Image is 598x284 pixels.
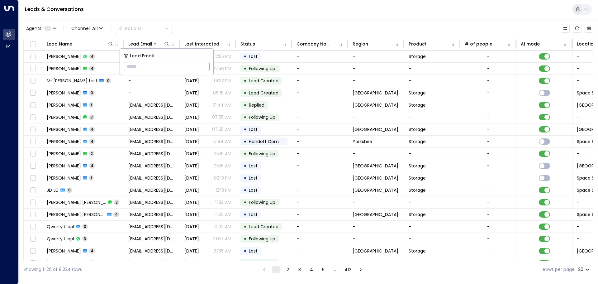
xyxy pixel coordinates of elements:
[487,126,490,132] div: -
[348,233,404,245] td: -
[404,111,460,123] td: -
[561,24,570,33] button: Customize
[23,24,59,33] button: Agents1
[244,185,247,195] div: •
[244,100,247,110] div: •
[47,102,81,108] span: Akhil Kumar
[106,78,111,83] span: 0
[213,90,231,96] p: 06:18 AM
[249,211,258,218] span: Lost
[409,40,427,48] div: Product
[29,126,37,133] span: Toggle select row
[353,163,398,169] span: Birmingham
[212,114,231,120] p: 07:55 AM
[292,136,348,147] td: -
[487,90,490,96] div: -
[113,212,119,217] span: 4
[240,40,255,48] div: Status
[249,236,275,242] span: Following Up
[244,209,247,220] div: •
[521,40,540,48] div: AI mode
[292,245,348,257] td: -
[184,138,199,145] span: Jul 28, 2025
[128,40,152,48] div: Lead Email
[128,138,175,145] span: 10jack.brownmain@gmail.com
[128,40,170,48] div: Lead Email
[244,51,247,62] div: •
[47,151,81,157] span: Leo Nolan
[249,248,258,254] span: Lost
[89,90,95,95] span: 0
[249,78,278,84] span: Lead Created
[244,75,247,86] div: •
[487,53,490,60] div: -
[348,257,404,269] td: -
[47,163,81,169] span: Leo Nolan
[47,175,81,181] span: Charlotte Henry
[128,236,175,242] span: 123menow96@gmail.com
[47,199,106,205] span: Kathryn Kathryn
[89,260,94,266] span: 2
[89,151,94,156] span: 2
[249,151,275,157] span: Following Up
[292,196,348,208] td: -
[465,40,492,48] div: # of people
[249,102,264,108] span: Replied
[292,233,348,245] td: -
[89,248,95,253] span: 4
[487,199,490,205] div: -
[184,236,199,242] span: Jul 03, 2025
[128,126,175,132] span: 06fordy@gmail.com
[292,111,348,123] td: -
[47,260,81,266] span: Ian Willey
[292,63,348,75] td: -
[296,266,303,273] button: Go to page 3
[487,151,490,157] div: -
[353,126,398,132] span: Birmingham
[29,186,37,194] span: Toggle select row
[249,260,275,266] span: Following Up
[47,248,81,254] span: Ian Willey
[47,211,105,218] span: Kathryn Kathryn
[119,26,142,31] div: Actions
[128,187,175,193] span: 1217@Ukr.net
[292,221,348,233] td: -
[487,114,490,120] div: -
[348,75,404,87] td: -
[25,6,84,13] a: Leads & Conversations
[404,63,460,75] td: -
[240,40,282,48] div: Status
[89,66,95,71] span: 4
[543,266,576,273] label: Rows per page:
[47,53,81,60] span: George Koulouris
[487,78,490,84] div: -
[89,139,95,144] span: 4
[249,163,258,169] span: Lost
[292,123,348,135] td: -
[487,224,490,230] div: -
[249,90,278,96] span: Lead Created
[292,75,348,87] td: -
[214,151,231,157] p: 05:15 AM
[353,40,394,48] div: Region
[29,247,37,255] span: Toggle select row
[184,102,199,108] span: Aug 15, 2025
[348,111,404,123] td: -
[487,163,490,169] div: -
[348,196,404,208] td: -
[284,266,292,273] button: Go to page 2
[128,175,175,181] span: 11charlottehenry@gmail.com
[585,24,593,33] button: Archived Leads
[308,266,315,273] button: Go to page 4
[26,26,41,31] span: Agents
[184,126,199,132] span: Aug 08, 2025
[292,184,348,196] td: -
[184,199,199,205] span: Jul 22, 2025
[214,65,231,72] p: 12:56 PM
[184,248,199,254] span: Aug 05, 2025
[216,187,231,193] p: 12:13 PM
[29,259,37,267] span: Toggle select row
[353,248,398,254] span: London
[47,90,81,96] span: Jonathan Robinson
[487,138,490,145] div: -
